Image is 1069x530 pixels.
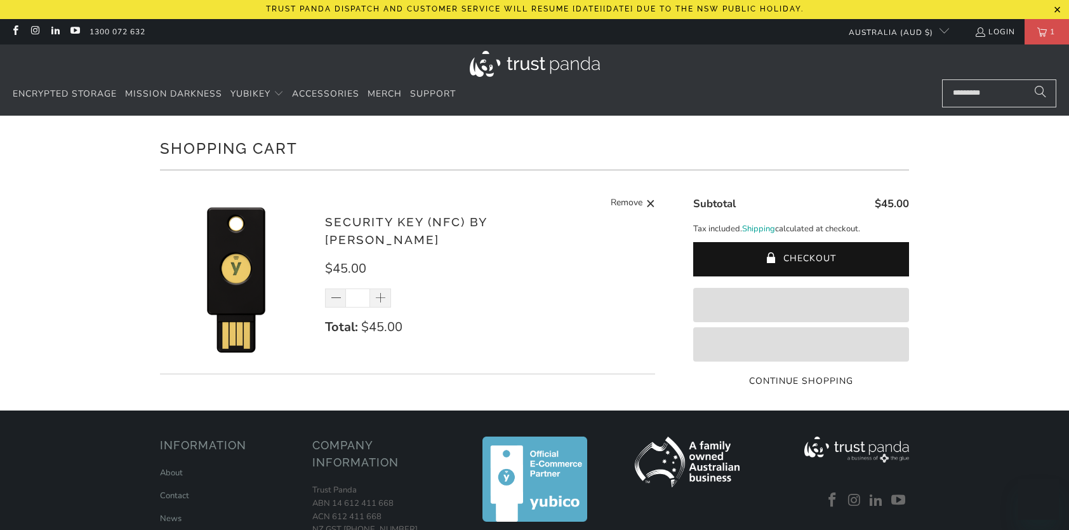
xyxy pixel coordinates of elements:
img: Security Key (NFC) by Yubico [160,202,312,355]
button: Australia (AUD $) [839,19,949,44]
span: YubiKey [230,88,270,100]
a: Login [974,25,1015,39]
a: Trust Panda Australia on YouTube [69,27,80,37]
span: Subtotal [693,196,736,211]
a: Trust Panda Australia on Facebook [823,493,842,509]
span: Accessories [292,88,359,100]
img: Trust Panda Australia [470,51,600,77]
a: Merch [368,79,402,109]
nav: Translation missing: en.navigation.header.main_nav [13,79,456,109]
iframe: Button to launch messaging window [1018,479,1059,520]
a: Trust Panda Australia on YouTube [889,493,908,509]
a: Continue Shopping [693,374,909,388]
summary: YubiKey [230,79,284,109]
a: News [160,513,182,524]
a: Trust Panda Australia on Facebook [10,27,20,37]
span: 1 [1047,19,1058,44]
p: Tax included. calculated at checkout. [693,222,909,236]
span: Merch [368,88,402,100]
button: Checkout [693,242,909,276]
span: Support [410,88,456,100]
a: Shipping [742,222,775,236]
a: 1300 072 632 [90,25,145,39]
a: Trust Panda Australia on LinkedIn [50,27,60,37]
span: $45.00 [325,260,366,277]
h1: Shopping Cart [160,135,909,160]
a: Mission Darkness [125,79,222,109]
a: Remove [611,196,655,212]
span: Encrypted Storage [13,88,117,100]
button: Search [1025,79,1056,107]
input: Search... [942,79,1056,107]
a: Security Key (NFC) by [PERSON_NAME] [325,215,487,247]
a: Accessories [292,79,359,109]
a: Support [410,79,456,109]
a: About [160,467,183,479]
span: $45.00 [361,318,402,336]
a: Encrypted Storage [13,79,117,109]
strong: Total: [325,318,358,336]
a: 1 [1025,19,1069,44]
span: $45.00 [875,196,909,211]
span: Remove [611,196,642,212]
a: Trust Panda Australia on Instagram [29,27,40,37]
a: Contact [160,490,189,501]
p: Trust Panda dispatch and customer service will resume [DATE][DATE] due to the NSW public holiday. [266,4,804,13]
span: Mission Darkness [125,88,222,100]
a: Trust Panda Australia on Instagram [845,493,864,509]
a: Trust Panda Australia on LinkedIn [867,493,886,509]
